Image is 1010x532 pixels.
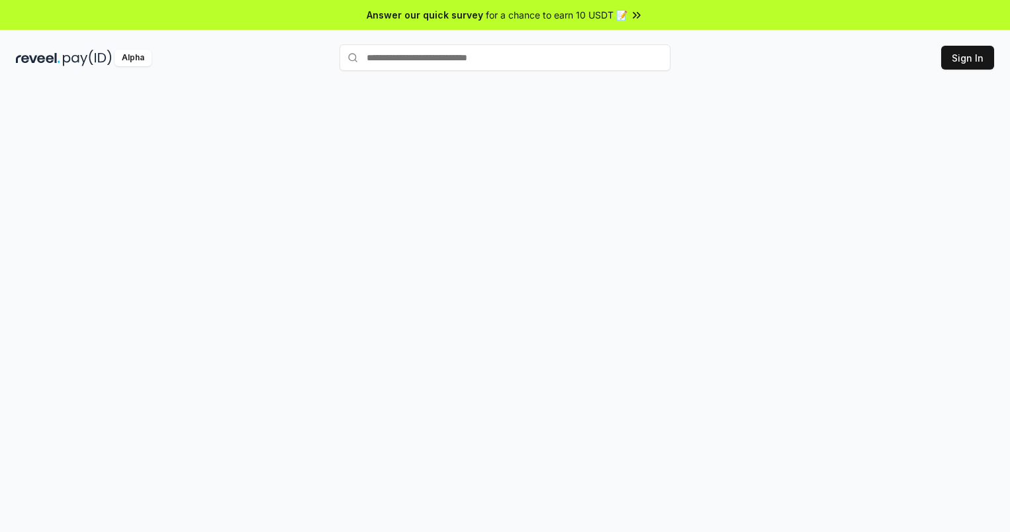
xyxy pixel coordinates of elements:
img: reveel_dark [16,50,60,66]
button: Sign In [941,46,994,70]
img: pay_id [63,50,112,66]
div: Alpha [115,50,152,66]
span: for a chance to earn 10 USDT 📝 [486,8,627,22]
span: Answer our quick survey [367,8,483,22]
